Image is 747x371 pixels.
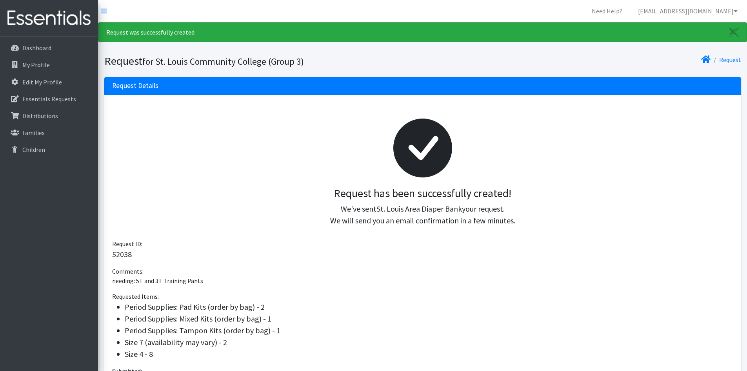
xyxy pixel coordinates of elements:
[112,276,733,285] p: needing: 5T and 3T Training Pants
[112,82,158,90] h3: Request Details
[125,348,733,360] li: Size 4 - 8
[722,23,747,42] a: Close
[112,292,159,300] span: Requested Items:
[118,203,727,227] p: We've sent your request. We will send you an email confirmation in a few minutes.
[125,313,733,325] li: Period Supplies: Mixed Kits (order by bag) - 1
[22,78,62,86] p: Edit My Profile
[3,5,95,31] img: HumanEssentials
[3,40,95,56] a: Dashboard
[112,249,733,260] p: 52038
[632,3,744,19] a: [EMAIL_ADDRESS][DOMAIN_NAME]
[112,267,144,275] span: Comments:
[3,57,95,73] a: My Profile
[22,95,76,103] p: Essentials Requests
[585,3,629,19] a: Need Help?
[22,146,45,154] p: Children
[3,74,95,90] a: Edit My Profile
[22,129,45,137] p: Families
[142,56,304,67] small: for St. Louis Community College (Group 3)
[125,336,733,348] li: Size 7 (availability may vary) - 2
[125,301,733,313] li: Period Supplies: Pad Kits (order by bag) - 2
[22,44,51,52] p: Dashboard
[112,240,142,248] span: Request ID:
[3,91,95,107] a: Essentials Requests
[3,125,95,141] a: Families
[98,22,747,42] div: Request was successfully created.
[22,112,58,120] p: Distributions
[125,325,733,336] li: Period Supplies: Tampon Kits (order by bag) - 1
[376,204,462,214] span: St. Louis Area Diaper Bank
[3,142,95,157] a: Children
[118,187,727,200] h3: Request has been successfully created!
[3,108,95,124] a: Distributions
[22,61,50,69] p: My Profile
[719,56,741,64] a: Request
[104,54,420,68] h1: Request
